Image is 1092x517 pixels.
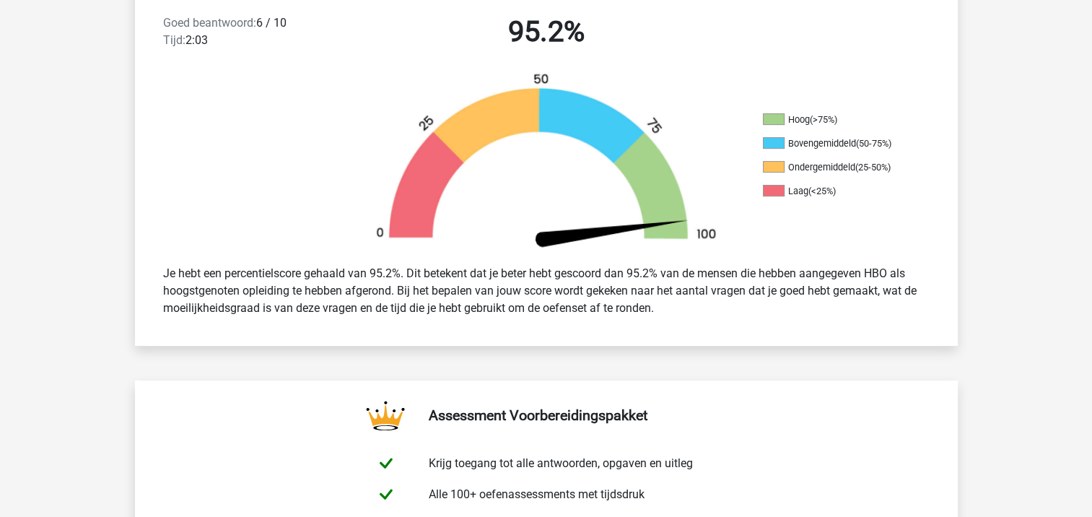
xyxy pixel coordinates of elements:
[163,33,185,47] span: Tijd:
[810,114,837,125] div: (>75%)
[763,185,907,198] li: Laag
[152,14,349,55] div: 6 / 10 2:03
[360,14,733,49] h2: 95.2%
[855,162,891,173] div: (25-50%)
[808,186,836,196] div: (<25%)
[351,72,741,253] img: 95.143280480a54.png
[763,137,907,150] li: Bovengemiddeld
[763,161,907,174] li: Ondergemiddeld
[163,16,256,30] span: Goed beantwoord:
[856,138,891,149] div: (50-75%)
[763,113,907,126] li: Hoog
[152,259,940,323] div: Je hebt een percentielscore gehaald van 95.2%. Dit betekent dat je beter hebt gescoord dan 95.2% ...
